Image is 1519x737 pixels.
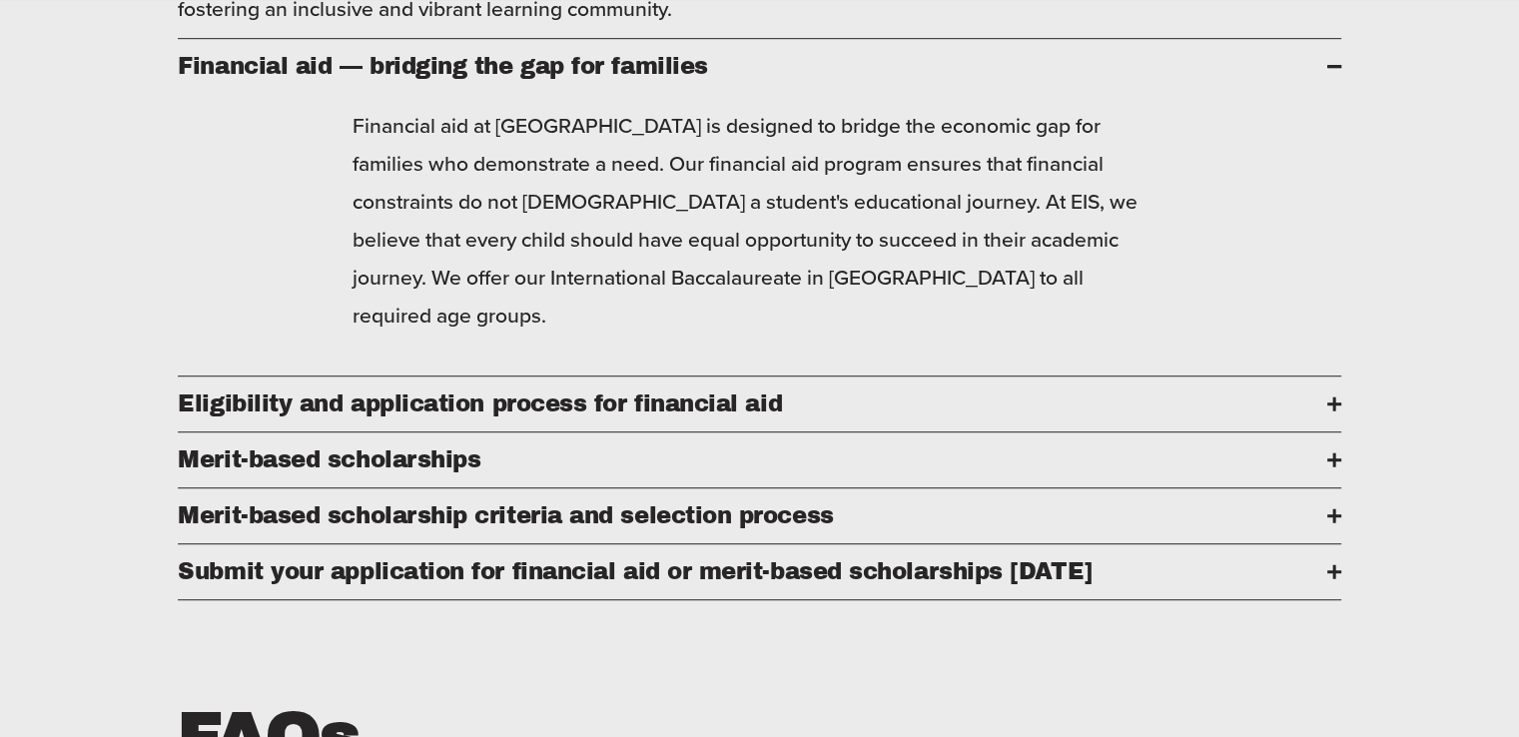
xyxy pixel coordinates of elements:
[178,432,1340,487] button: Merit-based scholarships
[178,559,1326,584] span: Submit your application for financial aid or merit-based scholarships [DATE]
[178,376,1340,431] button: Eligibility and application process for financial aid
[178,94,1340,375] div: Financial aid — bridging the gap for families
[178,447,1326,472] span: Merit-based scholarships
[178,503,1326,528] span: ​​Merit-based scholarship criteria and selection process
[178,39,1340,94] button: Financial aid — bridging the gap for families
[178,544,1340,599] button: Submit your application for financial aid or merit-based scholarships [DATE]
[178,391,1326,416] span: Eligibility and application process for financial aid
[178,54,1326,79] span: Financial aid — bridging the gap for families
[353,106,1166,334] p: Financial aid at [GEOGRAPHIC_DATA] is designed to bridge the economic gap for families who demons...
[178,488,1340,543] button: ​​Merit-based scholarship criteria and selection process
